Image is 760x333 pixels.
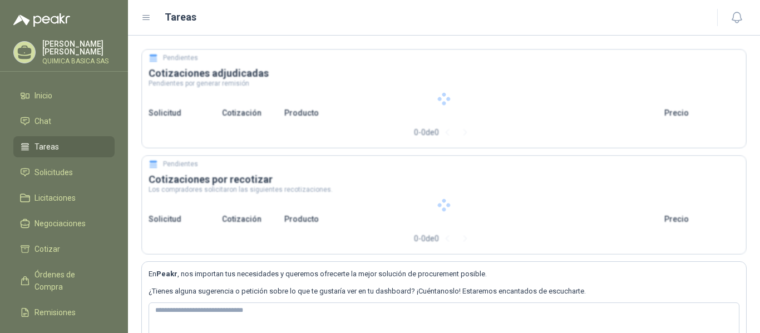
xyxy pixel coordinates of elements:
span: Inicio [34,90,52,102]
a: Cotizar [13,238,115,260]
span: Remisiones [34,306,76,319]
p: En , nos importan tus necesidades y queremos ofrecerte la mejor solución de procurement posible. [149,269,739,280]
p: [PERSON_NAME] [PERSON_NAME] [42,40,115,56]
span: Licitaciones [34,192,76,204]
a: Solicitudes [13,162,115,183]
p: ¿Tienes alguna sugerencia o petición sobre lo que te gustaría ver en tu dashboard? ¡Cuéntanoslo! ... [149,286,739,297]
b: Peakr [156,270,177,278]
span: Cotizar [34,243,60,255]
a: Inicio [13,85,115,106]
h1: Tareas [165,9,196,25]
img: Logo peakr [13,13,70,27]
a: Órdenes de Compra [13,264,115,297]
span: Negociaciones [34,217,86,230]
a: Tareas [13,136,115,157]
span: Tareas [34,141,59,153]
a: Chat [13,111,115,132]
a: Negociaciones [13,213,115,234]
span: Chat [34,115,51,127]
a: Remisiones [13,302,115,323]
span: Órdenes de Compra [34,269,104,293]
span: Solicitudes [34,166,73,178]
a: Licitaciones [13,187,115,208]
p: QUIMICA BASICA SAS [42,58,115,64]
